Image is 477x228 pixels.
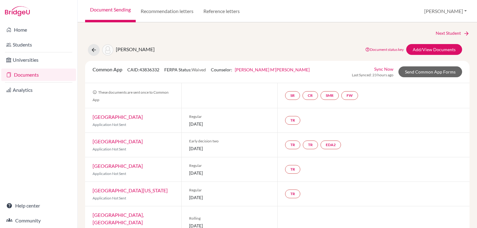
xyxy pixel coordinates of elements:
span: Application Not Sent [93,196,126,200]
a: Next Student [436,30,470,37]
a: [GEOGRAPHIC_DATA] [93,163,143,169]
a: TR [285,190,300,198]
span: Common App [93,66,122,72]
a: SR [285,91,300,100]
span: [DATE] [189,170,270,176]
a: [GEOGRAPHIC_DATA] [93,138,143,144]
a: TR [285,165,300,174]
a: [GEOGRAPHIC_DATA] [93,114,143,120]
a: TR [285,141,300,149]
a: Add/View Documents [406,44,462,55]
a: Home [1,24,76,36]
span: Regular [189,163,270,168]
a: Universities [1,54,76,66]
a: [GEOGRAPHIC_DATA], [GEOGRAPHIC_DATA] [93,212,144,225]
a: TR [285,116,300,125]
a: SMR [320,91,339,100]
a: FW [341,91,358,100]
img: Bridge-U [5,6,30,16]
a: TR [303,141,318,149]
span: CAID: 43836332 [127,67,159,72]
span: Application Not Sent [93,122,126,127]
a: Send Common App Forms [398,66,462,77]
span: Rolling [189,216,270,221]
button: [PERSON_NAME] [421,5,470,17]
a: Document status key [365,47,404,52]
a: [GEOGRAPHIC_DATA][US_STATE] [93,187,168,193]
a: Analytics [1,84,76,96]
a: Community [1,214,76,227]
span: FERPA Status: [164,67,206,72]
a: Documents [1,69,76,81]
a: EDA2 [320,141,341,149]
span: [DATE] [189,145,270,152]
span: Early decision two [189,138,270,144]
a: [PERSON_NAME] M'[PERSON_NAME] [235,67,310,72]
a: Sync Now [374,66,393,72]
a: Help center [1,199,76,212]
span: Counselor: [211,67,310,72]
span: These documents are sent once to Common App [93,90,169,102]
span: [DATE] [189,194,270,201]
span: [PERSON_NAME] [116,46,155,52]
span: Last Synced: 23 hours ago [352,72,393,78]
span: Regular [189,114,270,119]
span: Application Not Sent [93,171,126,176]
span: Application Not Sent [93,147,126,151]
span: Regular [189,187,270,193]
span: Waived [192,67,206,72]
span: [DATE] [189,121,270,127]
a: CR [302,91,318,100]
a: Students [1,38,76,51]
